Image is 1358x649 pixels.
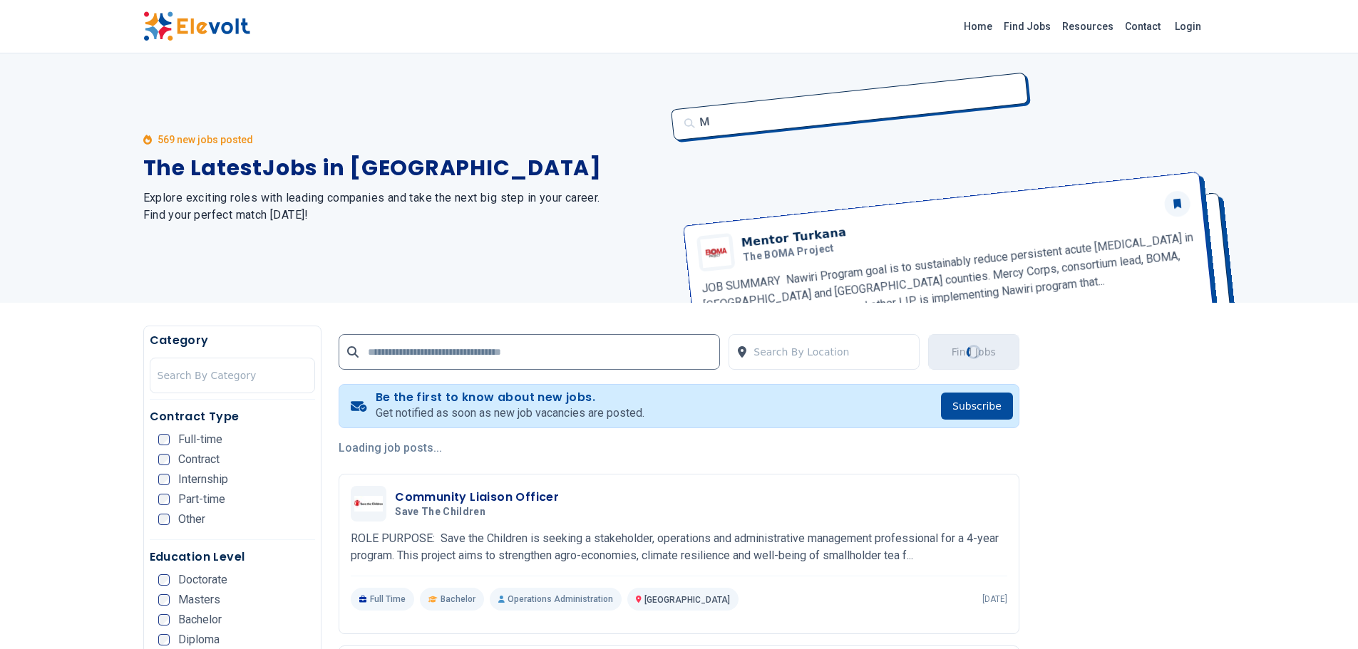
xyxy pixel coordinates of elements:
button: Find JobsLoading... [928,334,1019,370]
input: Diploma [158,634,170,645]
span: [GEOGRAPHIC_DATA] [644,595,730,605]
h1: The Latest Jobs in [GEOGRAPHIC_DATA] [143,155,662,181]
button: Subscribe [941,393,1013,420]
a: Login [1166,12,1210,41]
p: [DATE] [982,593,1007,605]
span: Bachelor [178,614,222,625]
div: Loading... [965,343,982,360]
span: Internship [178,474,228,485]
span: Full-time [178,434,222,445]
a: Contact [1119,15,1166,38]
p: Operations Administration [490,588,622,611]
p: Get notified as soon as new job vacancies are posted. [376,405,644,422]
h2: Explore exciting roles with leading companies and take the next big step in your career. Find you... [143,189,662,224]
span: Doctorate [178,574,227,586]
input: Bachelor [158,614,170,625]
p: Full Time [351,588,414,611]
a: Save The ChildrenCommunity Liaison OfficerSave The ChildrenROLE PURPOSE: Save the Children is see... [351,486,1007,611]
input: Full-time [158,434,170,445]
input: Internship [158,474,170,485]
p: 569 new jobs posted [158,133,253,147]
span: Bachelor [441,593,475,605]
span: Masters [178,594,220,606]
input: Masters [158,594,170,606]
span: Diploma [178,634,220,645]
h4: Be the first to know about new jobs. [376,390,644,405]
span: Part-time [178,494,225,505]
p: Loading job posts... [339,440,1019,457]
span: Other [178,514,205,525]
h5: Education Level [150,549,316,566]
iframe: Chat Widget [1287,581,1358,649]
p: ROLE PURPOSE: Save the Children is seeking a stakeholder, operations and administrative managemen... [351,530,1007,564]
img: Elevolt [143,11,250,41]
a: Resources [1056,15,1119,38]
a: Find Jobs [998,15,1056,38]
h5: Contract Type [150,408,316,425]
input: Other [158,514,170,525]
input: Part-time [158,494,170,505]
input: Doctorate [158,574,170,586]
span: Save The Children [395,506,485,519]
img: Save The Children [354,496,383,512]
a: Home [958,15,998,38]
h3: Community Liaison Officer [395,489,559,506]
input: Contract [158,454,170,465]
span: Contract [178,454,220,465]
h5: Category [150,332,316,349]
